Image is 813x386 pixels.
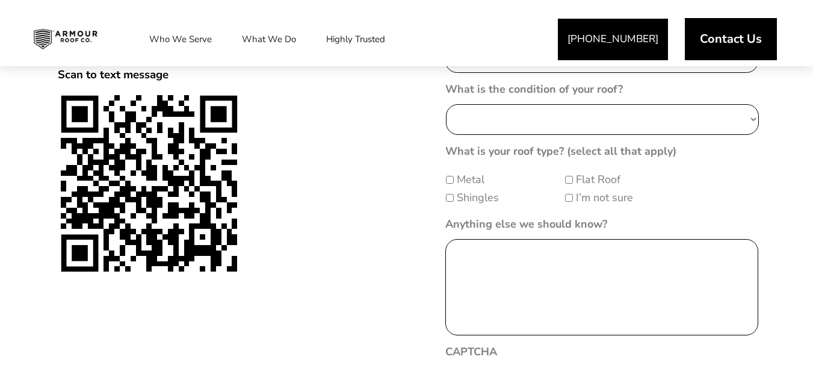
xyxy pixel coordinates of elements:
[58,67,168,82] span: Scan to text message
[685,18,777,60] a: Contact Us
[445,345,497,359] label: CAPTCHA
[445,82,623,96] label: What is the condition of your roof?
[576,190,633,206] label: I’m not sure
[558,19,668,60] a: [PHONE_NUMBER]
[457,190,499,206] label: Shingles
[24,24,107,54] img: Industrial and Commercial Roofing Company | Armour Roof Co.
[576,172,620,188] label: Flat Roof
[445,145,676,158] label: What is your roof type? (select all that apply)
[230,24,308,54] a: What We Do
[700,33,762,45] span: Contact Us
[457,172,484,188] label: Metal
[137,24,224,54] a: Who We Serve
[445,217,607,231] label: Anything else we should know?
[314,24,397,54] a: Highly Trusted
